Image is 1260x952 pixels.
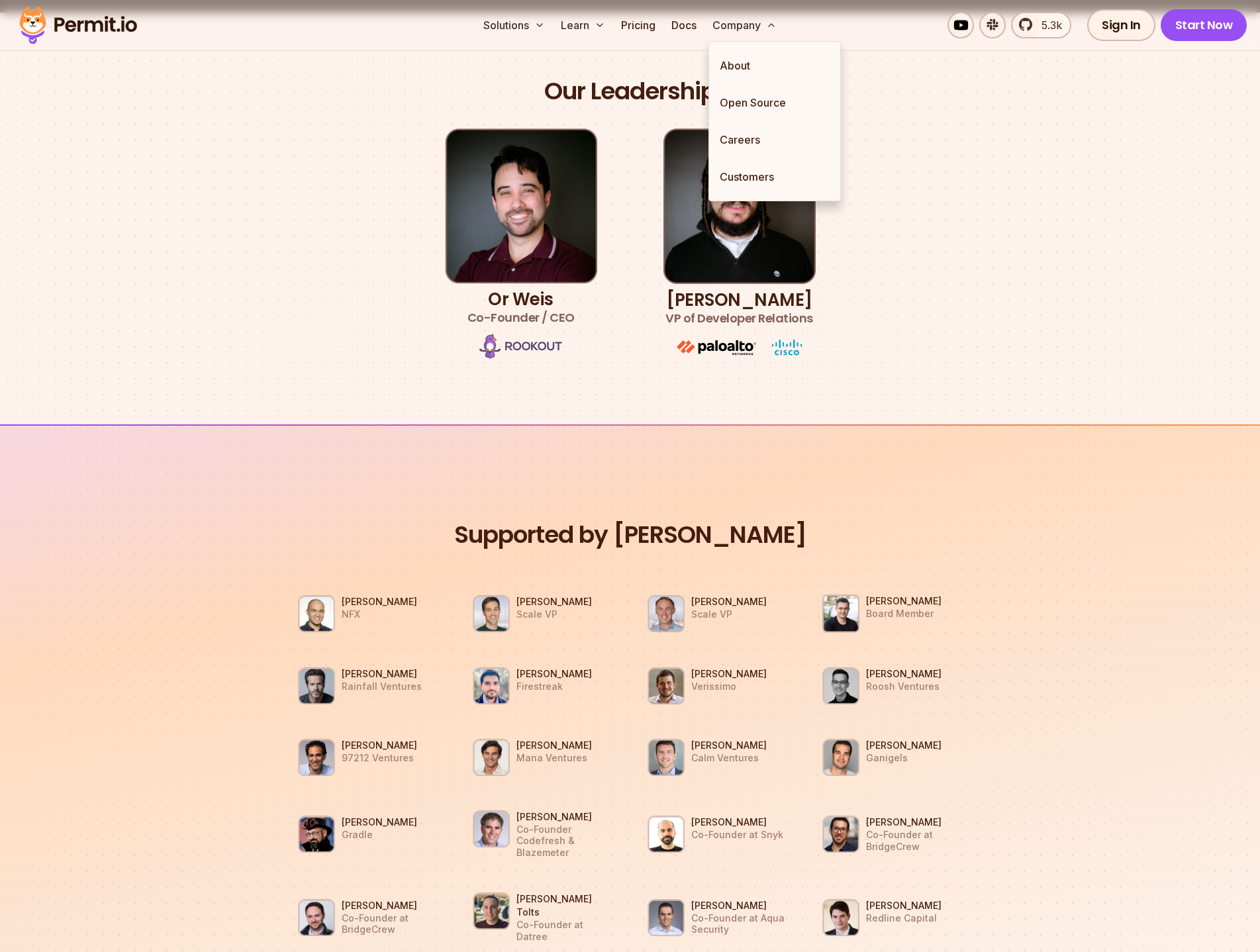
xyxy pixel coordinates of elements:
[691,667,767,681] h3: [PERSON_NAME]
[516,739,592,752] h3: [PERSON_NAME]
[342,595,417,608] h3: [PERSON_NAME]
[342,608,417,620] p: NFX
[648,899,685,936] img: Amir Jerbi Co-Founder at Aqua Security
[1011,12,1071,38] a: 5.3k
[298,667,335,704] img: Ron Rofe Rainfall Ventures
[13,3,143,48] img: Permit logo
[298,816,335,853] img: Baruch Sadogursky Gradle
[342,667,422,681] h3: [PERSON_NAME]
[822,595,859,633] img: Asaf Cohen Board Member
[772,340,802,356] img: cisco
[866,739,942,752] h3: [PERSON_NAME]
[616,12,661,38] a: Pricing
[866,608,942,620] p: Board Member
[691,739,767,752] h3: [PERSON_NAME]
[866,667,942,681] h3: [PERSON_NAME]
[866,595,942,608] h3: [PERSON_NAME]
[516,608,592,620] p: Scale VP
[342,681,422,692] p: Rainfall Ventures
[691,681,767,692] p: Verissimo
[342,912,438,935] p: Co-Founder at BridgeCrew
[648,816,685,853] img: Danny Grander Co-Founder at Snyk
[691,829,783,841] p: Co-Founder at Snyk
[866,912,942,924] p: Redline Capital
[691,752,767,764] p: Calm Ventures
[1034,17,1062,33] span: 5.3k
[298,899,335,936] img: Guy Eisenkot Co-Founder at BridgeCrew
[1161,9,1247,41] a: Start Now
[342,739,417,752] h3: [PERSON_NAME]
[278,520,983,551] h2: Supported by [PERSON_NAME]
[516,595,592,608] h3: [PERSON_NAME]
[298,739,335,776] img: Eyal Bino 97212 Ventures
[473,739,510,776] img: Morgan Schwanke Mana Ventures
[866,829,963,852] p: Co-Founder at BridgeCrew
[516,752,592,764] p: Mana Ventures
[516,667,592,681] h3: [PERSON_NAME]
[479,334,562,359] img: Rookout
[516,919,613,942] p: Co-Founder at Datree
[648,667,685,704] img: Alex Oppenheimer Verissimo
[709,121,840,158] a: Careers
[666,12,702,38] a: Docs
[298,595,335,632] img: Gigi Levy Weiss NFX
[556,12,610,38] button: Learn
[516,824,622,859] p: Co-Founder Codefresh & Blazemeter
[709,158,840,195] a: Customers
[467,290,575,327] h3: Or Weis
[866,752,942,764] p: Ganigels
[691,816,783,829] h3: [PERSON_NAME]
[342,899,438,912] h3: [PERSON_NAME]
[691,899,788,912] h3: [PERSON_NAME]
[663,128,816,284] img: Gabriel L. Manor | VP of Developer Relations, GTM
[342,829,417,841] p: Gradle
[648,739,685,776] img: Zach Ginsburg Calm Ventures
[691,595,767,608] h3: [PERSON_NAME]
[544,76,716,107] h2: Our Leadership
[677,340,756,356] img: paloalto
[445,128,597,283] img: Or Weis | Co-Founder / CEO
[478,12,550,38] button: Solutions
[707,12,782,38] button: Company
[467,309,575,327] span: Co-Founder / CEO
[648,595,685,632] img: Ariel Tseitlin Scale VP
[709,84,840,121] a: Open Source
[866,899,942,912] h3: [PERSON_NAME]
[665,291,813,328] h3: [PERSON_NAME]
[822,739,859,776] img: Paul Grossinger Ganigels
[822,816,859,853] img: Barak Schoster Co-Founder at BridgeCrew
[473,667,510,704] img: Amir Rustamzadeh Firestreak
[822,899,859,936] img: Benno Jering Redline Capital
[1087,9,1155,41] a: Sign In
[516,681,592,692] p: Firestreak
[473,892,510,929] img: Shimon Tolts Co-Founder at Datree
[866,816,963,829] h3: [PERSON_NAME]
[691,608,767,620] p: Scale VP
[691,912,788,935] p: Co-Founder at Aqua Security
[473,595,510,632] img: Eric Anderson Scale VP
[822,667,859,704] img: Ivan Taranenko Roosh Ventures
[342,816,417,829] h3: [PERSON_NAME]
[665,309,813,328] span: VP of Developer Relations
[342,752,417,764] p: 97212 Ventures
[516,892,613,919] h3: [PERSON_NAME] Tolts
[709,47,840,84] a: About
[866,681,942,692] p: Roosh Ventures
[516,810,622,824] h3: [PERSON_NAME]
[473,810,510,847] img: Dan Benger Co-Founder Codefresh & Blazemeter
